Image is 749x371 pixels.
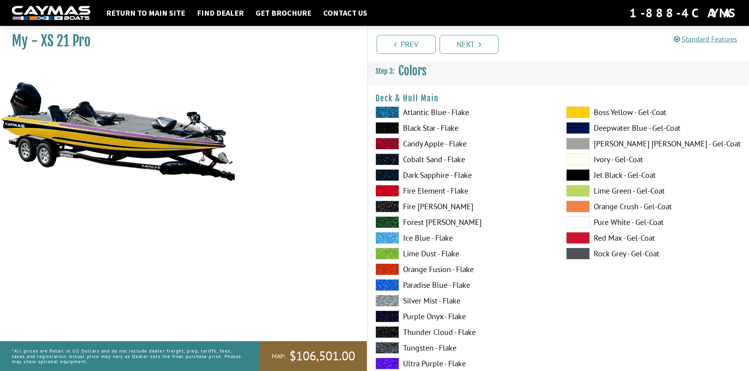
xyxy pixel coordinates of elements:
label: Silver Mist - Flake [375,295,550,307]
label: Boss Yellow - Gel-Coat [566,106,741,118]
label: Orange Crush - Gel-Coat [566,201,741,212]
label: Tungsten - Flake [375,342,550,354]
label: Lime Dust - Flake [375,248,550,260]
label: Fire Element - Flake [375,185,550,197]
label: Atlantic Blue - Flake [375,106,550,118]
span: MAP: [272,352,285,360]
img: white-logo-c9c8dbefe5ff5ceceb0f0178aa75bf4bb51f6bca0971e226c86eb53dfe498488.png [12,6,90,20]
div: 1-888-4CAYMAS [629,4,737,22]
label: Black Star - Flake [375,122,550,134]
a: Prev [377,35,436,54]
label: Thunder Cloud - Flake [375,326,550,338]
label: Forest [PERSON_NAME] [375,216,550,228]
a: Get Brochure [252,8,315,18]
label: Ice Blue - Flake [375,232,550,244]
label: Purple Onyx - Flake [375,311,550,322]
h4: Deck & Hull Main [375,93,742,103]
label: Fire [PERSON_NAME] [375,201,550,212]
a: Standard Features [674,35,737,44]
label: Rock Grey - Gel-Coat [566,248,741,260]
label: Cobalt Sand - Flake [375,154,550,165]
p: *All prices are Retail in US Dollars and do not include dealer freight, prep, tariffs, fees, taxe... [12,344,242,368]
span: $106,501.00 [289,348,355,364]
label: Lime Green - Gel-Coat [566,185,741,197]
a: Find Dealer [193,8,248,18]
label: Orange Fusion - Flake [375,263,550,275]
a: Contact Us [319,8,371,18]
label: Pure White - Gel-Coat [566,216,741,228]
a: Return to main site [102,8,189,18]
label: Deepwater Blue - Gel-Coat [566,122,741,134]
label: Jet Black - Gel-Coat [566,169,741,181]
label: Ivory - Gel-Coat [566,154,741,165]
a: MAP:$106,501.00 [260,341,367,371]
label: Red Max - Gel-Coat [566,232,741,244]
label: [PERSON_NAME] [PERSON_NAME] - Gel-Coat [566,138,741,150]
label: Ultra Purple - Flake [375,358,550,369]
h1: My - XS 21 Pro [12,32,347,50]
label: Paradise Blue - Flake [375,279,550,291]
label: Candy Apple - Flake [375,138,550,150]
a: Next [440,35,499,54]
label: Dark Sapphire - Flake [375,169,550,181]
